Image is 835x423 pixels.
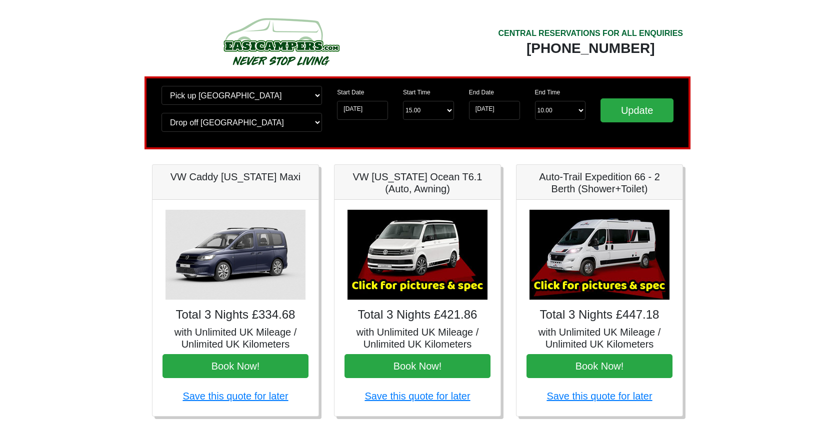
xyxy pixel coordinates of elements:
div: CENTRAL RESERVATIONS FOR ALL ENQUIRIES [498,27,683,39]
a: Save this quote for later [364,391,470,402]
h5: VW Caddy [US_STATE] Maxi [162,171,308,183]
img: VW Caddy California Maxi [165,210,305,300]
h5: Auto-Trail Expedition 66 - 2 Berth (Shower+Toilet) [526,171,672,195]
a: Save this quote for later [546,391,652,402]
label: Start Date [337,88,364,97]
h4: Total 3 Nights £447.18 [526,308,672,322]
button: Book Now! [162,354,308,378]
img: VW California Ocean T6.1 (Auto, Awning) [347,210,487,300]
h5: VW [US_STATE] Ocean T6.1 (Auto, Awning) [344,171,490,195]
input: Start Date [337,101,388,120]
img: campers-checkout-logo.png [186,14,376,69]
h4: Total 3 Nights £421.86 [344,308,490,322]
h4: Total 3 Nights £334.68 [162,308,308,322]
button: Book Now! [344,354,490,378]
label: End Time [535,88,560,97]
a: Save this quote for later [182,391,288,402]
button: Book Now! [526,354,672,378]
input: Update [600,98,673,122]
h5: with Unlimited UK Mileage / Unlimited UK Kilometers [344,326,490,350]
label: Start Time [403,88,430,97]
img: Auto-Trail Expedition 66 - 2 Berth (Shower+Toilet) [529,210,669,300]
input: Return Date [469,101,520,120]
h5: with Unlimited UK Mileage / Unlimited UK Kilometers [162,326,308,350]
h5: with Unlimited UK Mileage / Unlimited UK Kilometers [526,326,672,350]
label: End Date [469,88,494,97]
div: [PHONE_NUMBER] [498,39,683,57]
